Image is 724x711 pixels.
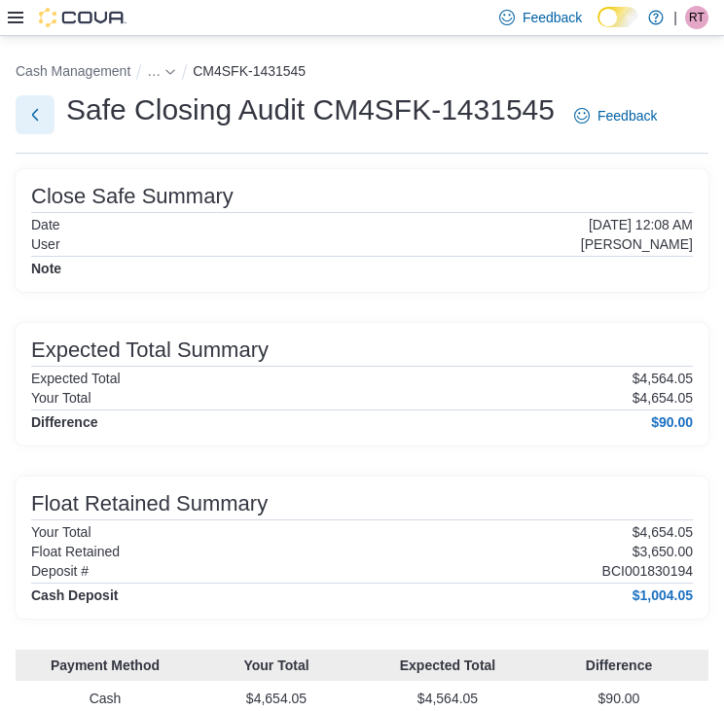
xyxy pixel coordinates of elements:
[16,59,708,87] nav: An example of EuiBreadcrumbs
[366,689,529,708] p: $4,564.05
[31,236,60,252] h6: User
[633,587,693,603] h4: $1,004.05
[685,6,708,29] div: Rajwinder Toor
[16,63,130,79] button: Cash Management
[31,261,61,276] h4: Note
[31,217,60,232] h6: Date
[597,106,657,125] span: Feedback
[602,563,693,579] p: BCI001830194
[523,8,582,27] span: Feedback
[147,63,176,79] button: See collapsed breadcrumbs - Clicking this button will toggle a popover dialog.
[23,689,187,708] p: Cash
[31,338,269,362] h3: Expected Total Summary
[23,656,187,675] p: Payment Method
[16,95,54,134] button: Next
[147,63,161,79] span: See collapsed breadcrumbs
[39,8,127,27] img: Cova
[31,492,268,515] h3: Float Retained Summary
[633,390,693,406] p: $4,654.05
[537,689,701,708] p: $90.00
[597,27,598,28] span: Dark Mode
[589,217,693,232] p: [DATE] 12:08 AM
[633,544,693,559] p: $3,650.00
[31,587,118,603] h4: Cash Deposit
[164,66,176,78] svg: - Clicking this button will toggle a popover dialog.
[31,371,121,386] h6: Expected Total
[31,524,91,540] h6: Your Total
[31,544,120,559] h6: Float Retained
[566,96,665,135] a: Feedback
[673,6,677,29] p: |
[31,390,91,406] h6: Your Total
[633,371,693,386] p: $4,564.05
[633,524,693,540] p: $4,654.05
[597,7,638,27] input: Dark Mode
[689,6,705,29] span: RT
[193,63,306,79] button: CM4SFK-1431545
[537,656,701,675] p: Difference
[31,185,234,208] h3: Close Safe Summary
[366,656,529,675] p: Expected Total
[31,563,89,579] h6: Deposit #
[195,689,358,708] p: $4,654.05
[195,656,358,675] p: Your Total
[651,414,693,430] h4: $90.00
[581,236,693,252] p: [PERSON_NAME]
[66,90,555,129] h1: Safe Closing Audit CM4SFK-1431545
[31,414,97,430] h4: Difference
